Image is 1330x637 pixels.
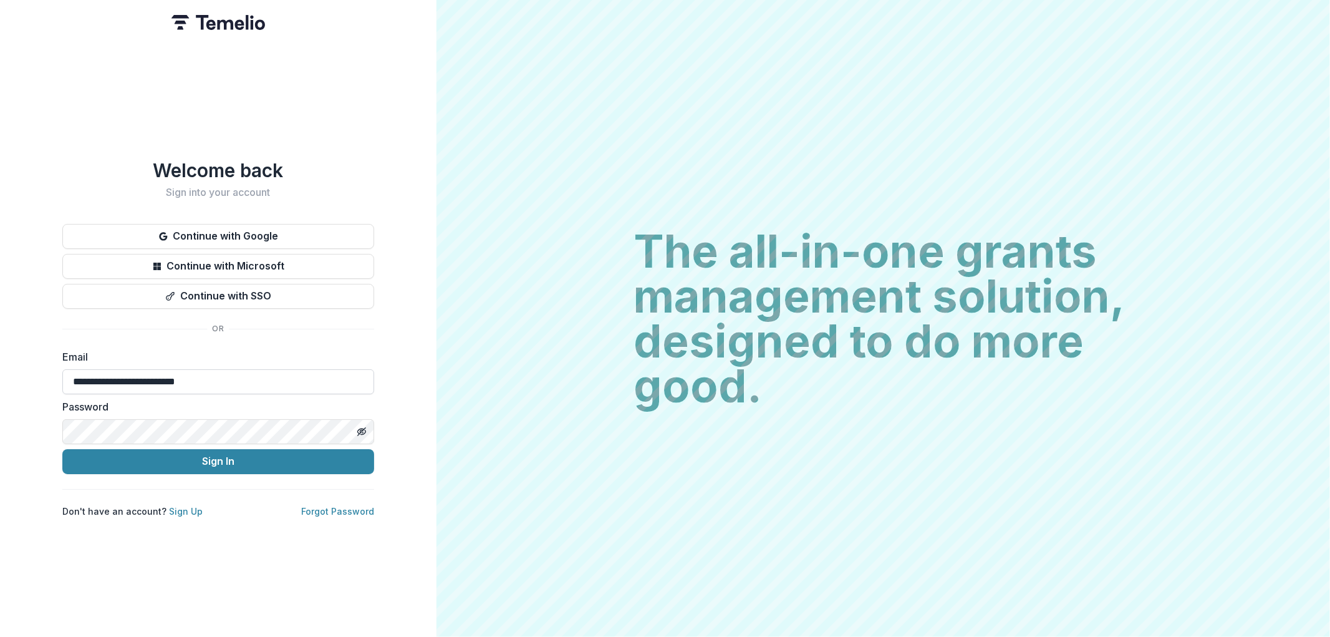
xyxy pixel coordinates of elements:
[62,505,203,518] p: Don't have an account?
[62,187,374,198] h2: Sign into your account
[62,254,374,279] button: Continue with Microsoft
[62,449,374,474] button: Sign In
[301,506,374,517] a: Forgot Password
[62,284,374,309] button: Continue with SSO
[62,399,367,414] label: Password
[62,349,367,364] label: Email
[171,15,265,30] img: Temelio
[62,224,374,249] button: Continue with Google
[352,422,372,442] button: Toggle password visibility
[169,506,203,517] a: Sign Up
[62,159,374,182] h1: Welcome back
